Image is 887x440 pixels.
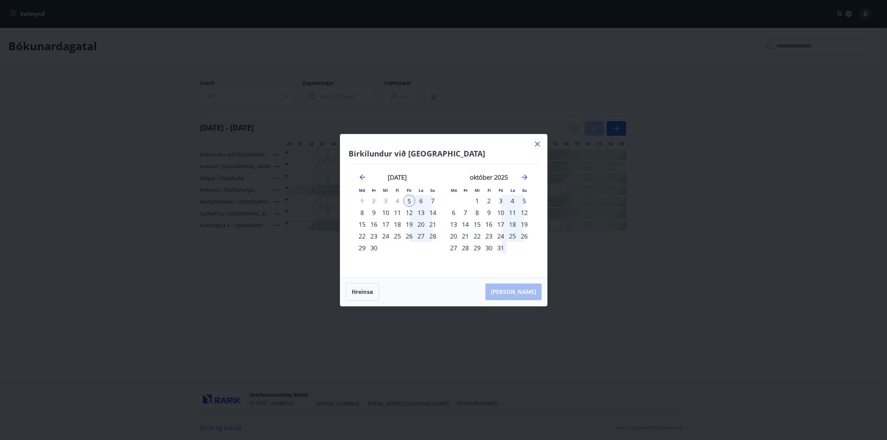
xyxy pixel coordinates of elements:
[388,173,407,181] strong: [DATE]
[358,173,367,181] div: Move backward to switch to the previous month.
[518,230,530,242] td: Choose sunnudagur, 26. október 2025 as your check-out date. It’s available.
[495,207,507,218] div: 10
[356,207,368,218] td: Choose mánudagur, 8. september 2025 as your check-out date. It’s available.
[495,195,507,207] div: 3
[495,218,507,230] div: 17
[392,207,403,218] td: Choose fimmtudagur, 11. september 2025 as your check-out date. It’s available.
[415,207,427,218] div: 13
[507,218,518,230] td: Choose laugardagur, 18. október 2025 as your check-out date. It’s available.
[368,242,380,254] div: 30
[507,218,518,230] div: 18
[495,207,507,218] td: Choose föstudagur, 10. október 2025 as your check-out date. It’s available.
[396,188,399,193] small: Fi
[495,230,507,242] div: 24
[427,230,439,242] td: Choose sunnudagur, 28. september 2025 as your check-out date. It’s available.
[448,230,459,242] div: 20
[392,195,403,207] td: Not available. fimmtudagur, 4. september 2025
[499,188,503,193] small: Fö
[520,173,529,181] div: Move forward to switch to the next month.
[415,230,427,242] div: 27
[518,207,530,218] div: 12
[483,218,495,230] td: Choose fimmtudagur, 16. október 2025 as your check-out date. It’s available.
[522,188,527,193] small: Su
[403,230,415,242] div: 26
[471,207,483,218] div: 8
[448,218,459,230] td: Choose mánudagur, 13. október 2025 as your check-out date. It’s available.
[495,230,507,242] td: Choose föstudagur, 24. október 2025 as your check-out date. It’s available.
[349,148,539,159] h4: Birkilundur við [GEOGRAPHIC_DATA]
[448,242,459,254] div: 27
[471,230,483,242] td: Choose miðvikudagur, 22. október 2025 as your check-out date. It’s available.
[483,207,495,218] div: 9
[392,230,403,242] td: Choose fimmtudagur, 25. september 2025 as your check-out date. It’s available.
[419,188,423,193] small: La
[471,230,483,242] div: 22
[356,195,368,207] td: Not available. mánudagur, 1. september 2025
[459,242,471,254] div: 28
[392,218,403,230] div: 18
[383,188,388,193] small: Mi
[356,230,368,242] div: 22
[495,242,507,254] td: Choose föstudagur, 31. október 2025 as your check-out date. It’s available.
[471,242,483,254] td: Choose miðvikudagur, 29. október 2025 as your check-out date. It’s available.
[403,195,415,207] td: Selected as start date. föstudagur, 5. september 2025
[507,195,518,207] td: Choose laugardagur, 4. október 2025 as your check-out date. It’s available.
[495,218,507,230] td: Choose föstudagur, 17. október 2025 as your check-out date. It’s available.
[518,230,530,242] div: 26
[470,173,508,181] strong: október 2025
[427,195,439,207] div: 7
[368,230,380,242] div: 23
[392,207,403,218] div: 11
[380,230,392,242] td: Choose miðvikudagur, 24. september 2025 as your check-out date. It’s available.
[380,195,392,207] td: Not available. miðvikudagur, 3. september 2025
[488,188,491,193] small: Fi
[380,218,392,230] div: 17
[448,207,459,218] div: 6
[459,218,471,230] td: Choose þriðjudagur, 14. október 2025 as your check-out date. It’s available.
[475,188,480,193] small: Mi
[356,207,368,218] div: 8
[380,207,392,218] div: 10
[518,218,530,230] td: Choose sunnudagur, 19. október 2025 as your check-out date. It’s available.
[471,218,483,230] td: Choose miðvikudagur, 15. október 2025 as your check-out date. It’s available.
[403,207,415,218] td: Choose föstudagur, 12. september 2025 as your check-out date. It’s available.
[427,230,439,242] div: 28
[483,230,495,242] div: 23
[459,242,471,254] td: Choose þriðjudagur, 28. október 2025 as your check-out date. It’s available.
[356,242,368,254] td: Choose mánudagur, 29. september 2025 as your check-out date. It’s available.
[403,207,415,218] div: 12
[415,230,427,242] td: Choose laugardagur, 27. september 2025 as your check-out date. It’s available.
[471,207,483,218] td: Choose miðvikudagur, 8. október 2025 as your check-out date. It’s available.
[471,218,483,230] div: 15
[518,195,530,207] div: 5
[483,195,495,207] div: 2
[518,207,530,218] td: Choose sunnudagur, 12. október 2025 as your check-out date. It’s available.
[430,188,435,193] small: Su
[507,230,518,242] td: Choose laugardagur, 25. október 2025 as your check-out date. It’s available.
[368,195,380,207] td: Not available. þriðjudagur, 2. september 2025
[368,207,380,218] div: 9
[427,207,439,218] td: Choose sunnudagur, 14. september 2025 as your check-out date. It’s available.
[368,218,380,230] div: 16
[356,230,368,242] td: Choose mánudagur, 22. september 2025 as your check-out date. It’s available.
[380,207,392,218] td: Choose miðvikudagur, 10. september 2025 as your check-out date. It’s available.
[359,188,365,193] small: Má
[427,195,439,207] td: Choose sunnudagur, 7. september 2025 as your check-out date. It’s available.
[471,242,483,254] div: 29
[415,195,427,207] td: Choose laugardagur, 6. september 2025 as your check-out date. It’s available.
[464,188,468,193] small: Þr
[483,195,495,207] td: Choose fimmtudagur, 2. október 2025 as your check-out date. It’s available.
[495,242,507,254] div: 31
[415,195,427,207] div: 6
[403,230,415,242] td: Choose föstudagur, 26. september 2025 as your check-out date. It’s available.
[518,195,530,207] td: Choose sunnudagur, 5. október 2025 as your check-out date. It’s available.
[510,188,515,193] small: La
[483,230,495,242] td: Choose fimmtudagur, 23. október 2025 as your check-out date. It’s available.
[427,218,439,230] div: 21
[380,230,392,242] div: 24
[368,242,380,254] td: Choose þriðjudagur, 30. september 2025 as your check-out date. It’s available.
[415,218,427,230] div: 20
[403,195,415,207] div: 5
[372,188,376,193] small: Þr
[407,188,411,193] small: Fö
